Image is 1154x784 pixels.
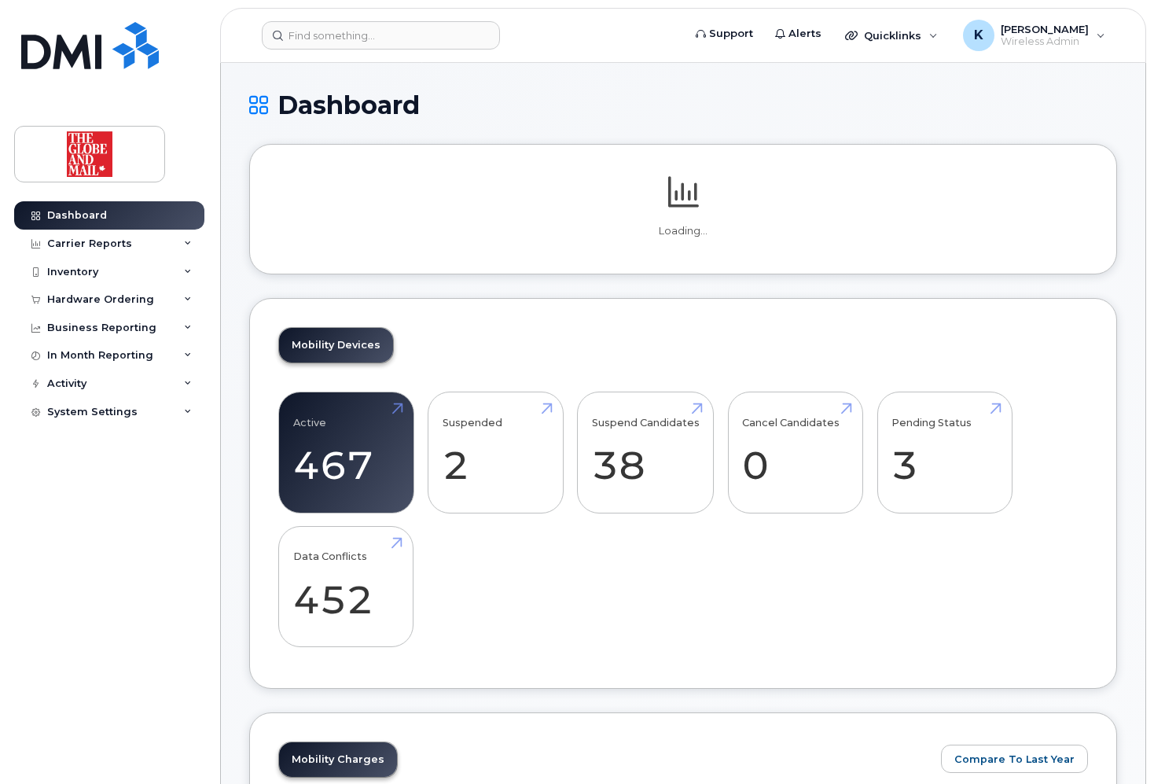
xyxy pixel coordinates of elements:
a: Suspend Candidates 38 [592,401,700,505]
a: Cancel Candidates 0 [742,401,848,505]
a: Pending Status 3 [891,401,998,505]
span: Compare To Last Year [954,752,1075,767]
a: Mobility Charges [279,742,397,777]
a: Active 467 [293,401,399,505]
a: Suspended 2 [443,401,549,505]
button: Compare To Last Year [941,745,1088,773]
p: Loading... [278,224,1088,238]
a: Mobility Devices [279,328,393,363]
h1: Dashboard [249,91,1117,119]
a: Data Conflicts 452 [293,535,399,639]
